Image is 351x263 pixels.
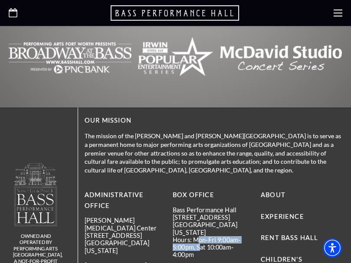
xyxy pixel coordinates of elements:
a: Text logo for "McDavid Studio Concert Series" in a clean, modern font. - open in a new tab [220,52,342,62]
img: The image is blank or empty. [9,35,131,81]
a: Open this option [111,4,241,22]
div: Accessibility Menu [323,238,342,257]
img: The image is completely blank with no visible content. [138,34,213,82]
p: [GEOGRAPHIC_DATA][US_STATE] [85,239,166,254]
p: [STREET_ADDRESS] [85,232,166,239]
a: The image is blank or empty. - open in a new tab [9,52,131,62]
p: [GEOGRAPHIC_DATA][US_STATE] [173,221,254,236]
p: BOX OFFICE [173,190,254,201]
img: Text logo for "McDavid Studio Concert Series" in a clean, modern font. [220,35,342,81]
p: Bass Performance Hall [173,206,254,214]
a: The image is completely blank with no visible content. - open in a new tab [138,52,213,62]
p: The mission of the [PERSON_NAME] and [PERSON_NAME][GEOGRAPHIC_DATA] is to serve as a permanent ho... [85,132,342,174]
a: Experience [261,213,304,220]
a: Open this option [9,8,17,18]
a: About [261,191,285,198]
p: OUR MISSION [85,115,342,126]
p: [STREET_ADDRESS] [173,214,254,221]
p: Administrative Office [85,190,166,211]
p: [PERSON_NAME][MEDICAL_DATA] Center [85,217,166,232]
a: Rent Bass Hall [261,234,318,241]
img: owned and operated by Performing Arts Fort Worth, A NOT-FOR-PROFIT 501(C)3 ORGANIZATION [13,162,58,226]
p: Hours: Mon-Fri 9:00am-5:00pm, Sat 10:00am-4:00pm [173,236,254,259]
